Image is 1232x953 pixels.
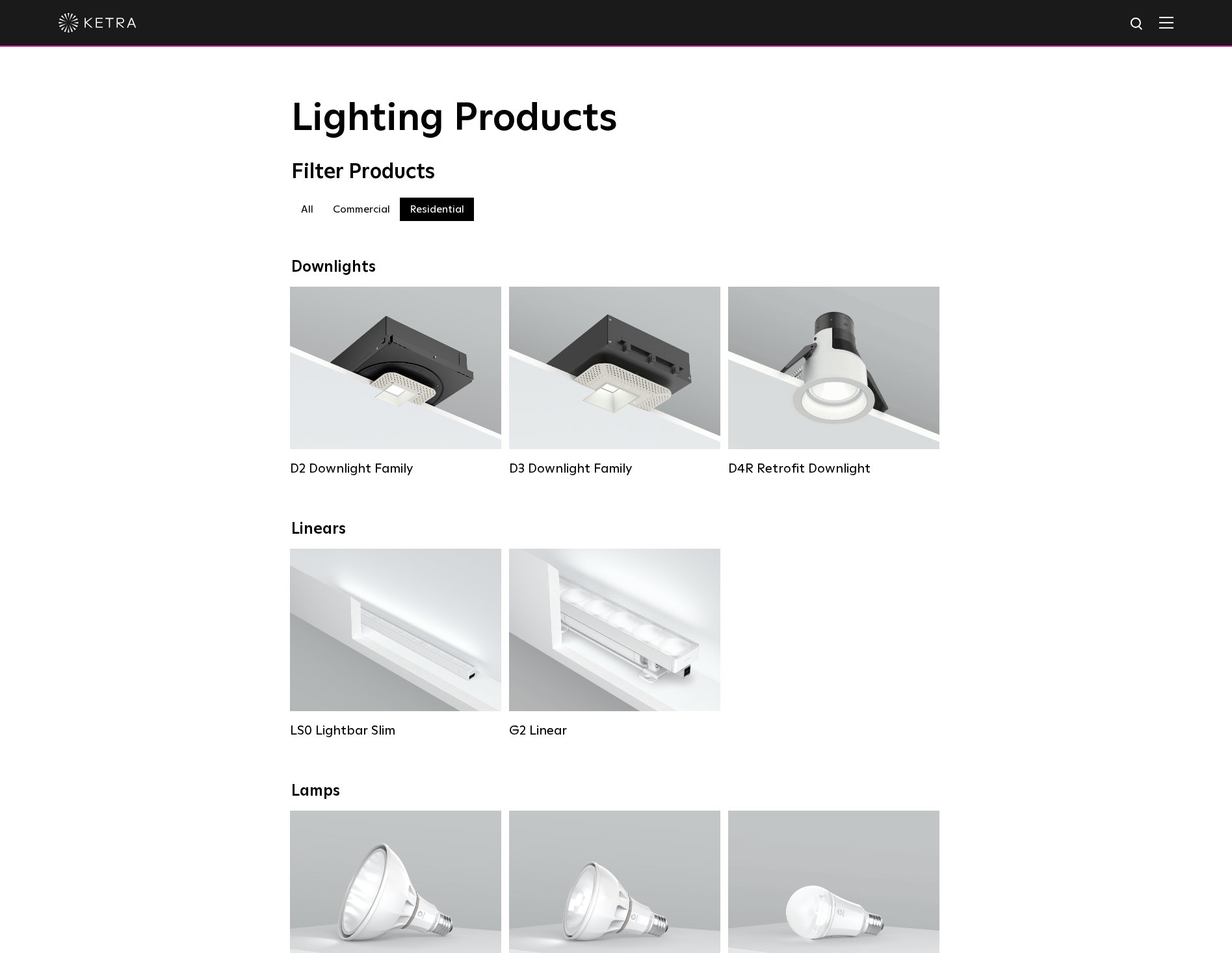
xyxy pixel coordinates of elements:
[728,461,939,476] div: D4R Retrofit Downlight
[290,461,501,476] div: D2 Downlight Family
[1159,16,1173,29] img: Hamburger%20Nav.svg
[291,160,941,185] div: Filter Products
[509,549,720,738] a: G2 Linear Lumen Output:400 / 700 / 1000Colors:WhiteBeam Angles:Flood / [GEOGRAPHIC_DATA] / Narrow...
[290,549,501,738] a: LS0 Lightbar Slim Lumen Output:200 / 350Colors:White / BlackControl:X96 Controller
[509,461,720,476] div: D3 Downlight Family
[290,723,501,738] div: LS0 Lightbar Slim
[728,287,939,476] a: D4R Retrofit Downlight Lumen Output:800Colors:White / BlackBeam Angles:15° / 25° / 40° / 60°Watta...
[291,782,941,801] div: Lamps
[291,198,323,221] label: All
[291,520,941,539] div: Linears
[59,13,137,33] img: ketra-logo-2019-white
[291,99,618,138] span: Lighting Products
[291,258,941,277] div: Downlights
[323,198,400,221] label: Commercial
[290,287,501,476] a: D2 Downlight Family Lumen Output:1200Colors:White / Black / Gloss Black / Silver / Bronze / Silve...
[400,198,474,221] label: Residential
[509,287,720,476] a: D3 Downlight Family Lumen Output:700 / 900 / 1100Colors:White / Black / Silver / Bronze / Paintab...
[1129,16,1146,33] img: search icon
[509,723,720,738] div: G2 Linear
